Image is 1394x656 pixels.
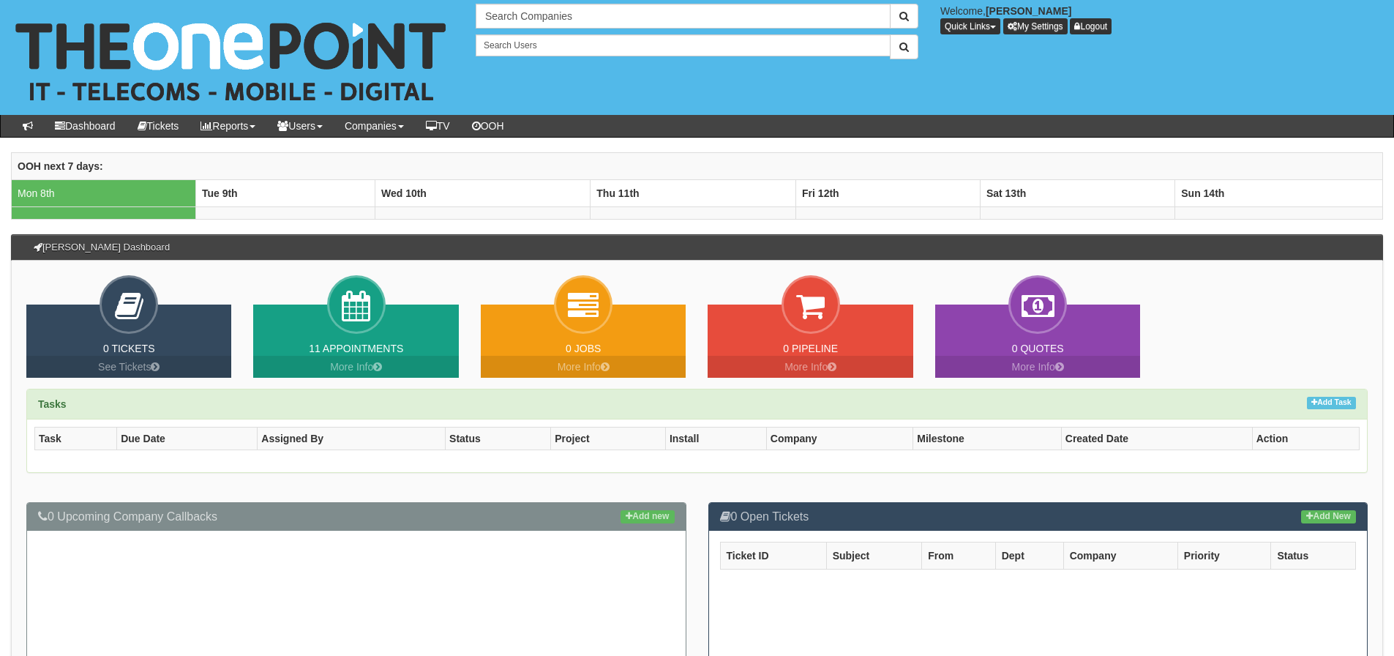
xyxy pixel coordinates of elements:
[38,510,675,523] h3: 0 Upcoming Company Callbacks
[103,343,155,354] a: 0 Tickets
[334,115,415,137] a: Companies
[190,115,266,137] a: Reports
[551,427,666,450] th: Project
[127,115,190,137] a: Tickets
[195,179,375,206] th: Tue 9th
[591,179,796,206] th: Thu 11th
[913,427,1062,450] th: Milestone
[1175,179,1383,206] th: Sun 14th
[253,356,458,378] a: More Info
[1307,397,1356,409] a: Add Task
[1252,427,1359,450] th: Action
[940,18,1000,34] button: Quick Links
[35,427,117,450] th: Task
[38,398,67,410] strong: Tasks
[986,5,1071,17] b: [PERSON_NAME]
[1003,18,1068,34] a: My Settings
[1012,343,1064,354] a: 0 Quotes
[375,179,590,206] th: Wed 10th
[26,356,231,378] a: See Tickets
[266,115,334,137] a: Users
[415,115,461,137] a: TV
[922,543,995,570] th: From
[44,115,127,137] a: Dashboard
[481,356,686,378] a: More Info
[621,510,674,523] a: Add new
[720,543,826,570] th: Ticket ID
[476,34,891,56] input: Search Users
[796,179,981,206] th: Fri 12th
[1070,18,1112,34] a: Logout
[476,4,891,29] input: Search Companies
[1061,427,1252,450] th: Created Date
[980,179,1174,206] th: Sat 13th
[12,179,196,206] td: Mon 8th
[665,427,766,450] th: Install
[826,543,922,570] th: Subject
[461,115,515,137] a: OOH
[26,235,177,260] h3: [PERSON_NAME] Dashboard
[935,356,1140,378] a: More Info
[12,152,1383,179] th: OOH next 7 days:
[1271,543,1356,570] th: Status
[309,343,403,354] a: 11 Appointments
[783,343,838,354] a: 0 Pipeline
[1063,543,1177,570] th: Company
[117,427,258,450] th: Due Date
[258,427,446,450] th: Assigned By
[929,4,1394,34] div: Welcome,
[720,510,1357,523] h3: 0 Open Tickets
[766,427,913,450] th: Company
[1177,543,1271,570] th: Priority
[708,356,913,378] a: More Info
[1301,510,1356,523] a: Add New
[995,543,1063,570] th: Dept
[446,427,551,450] th: Status
[566,343,601,354] a: 0 Jobs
